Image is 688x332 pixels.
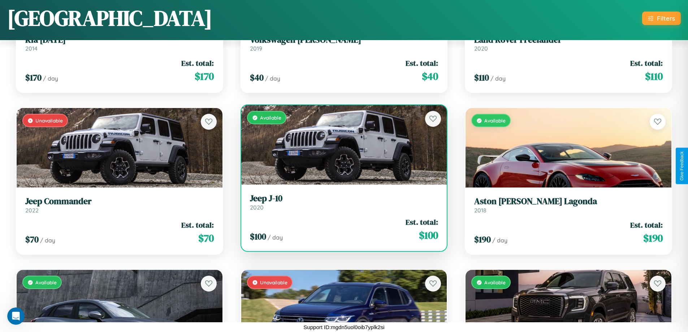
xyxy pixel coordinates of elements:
[474,35,663,52] a: Land Rover Freelander2020
[492,237,507,244] span: / day
[250,193,438,204] h3: Jeep J-10
[474,72,489,83] span: $ 110
[25,196,214,207] h3: Jeep Commander
[25,35,214,52] a: Kia [DATE]2014
[25,233,39,245] span: $ 70
[198,231,214,245] span: $ 70
[25,45,38,52] span: 2014
[250,35,438,52] a: Volkswagen [PERSON_NAME]2019
[419,228,438,242] span: $ 100
[250,193,438,211] a: Jeep J-102020
[657,14,675,22] div: Filters
[630,58,663,68] span: Est. total:
[250,45,262,52] span: 2019
[406,217,438,227] span: Est. total:
[260,115,281,121] span: Available
[490,75,506,82] span: / day
[181,58,214,68] span: Est. total:
[250,35,438,45] h3: Volkswagen [PERSON_NAME]
[484,279,506,285] span: Available
[7,3,212,33] h1: [GEOGRAPHIC_DATA]
[642,12,681,25] button: Filters
[474,196,663,214] a: Aston [PERSON_NAME] Lagonda2018
[40,237,55,244] span: / day
[181,220,214,230] span: Est. total:
[474,207,486,214] span: 2018
[679,151,684,181] div: Give Feedback
[422,69,438,83] span: $ 40
[43,75,58,82] span: / day
[7,307,25,325] iframe: Intercom live chat
[474,45,488,52] span: 2020
[630,220,663,230] span: Est. total:
[35,279,57,285] span: Available
[260,279,287,285] span: Unavailable
[643,231,663,245] span: $ 190
[250,230,266,242] span: $ 100
[406,58,438,68] span: Est. total:
[25,207,39,214] span: 2022
[25,72,42,83] span: $ 170
[474,233,491,245] span: $ 190
[25,196,214,214] a: Jeep Commander2022
[645,69,663,83] span: $ 110
[265,75,280,82] span: / day
[474,196,663,207] h3: Aston [PERSON_NAME] Lagonda
[268,234,283,241] span: / day
[250,204,264,211] span: 2020
[250,72,264,83] span: $ 40
[303,322,384,332] p: Support ID: mgdn5uol0oib7yplk2si
[35,117,63,124] span: Unavailable
[195,69,214,83] span: $ 170
[484,117,506,124] span: Available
